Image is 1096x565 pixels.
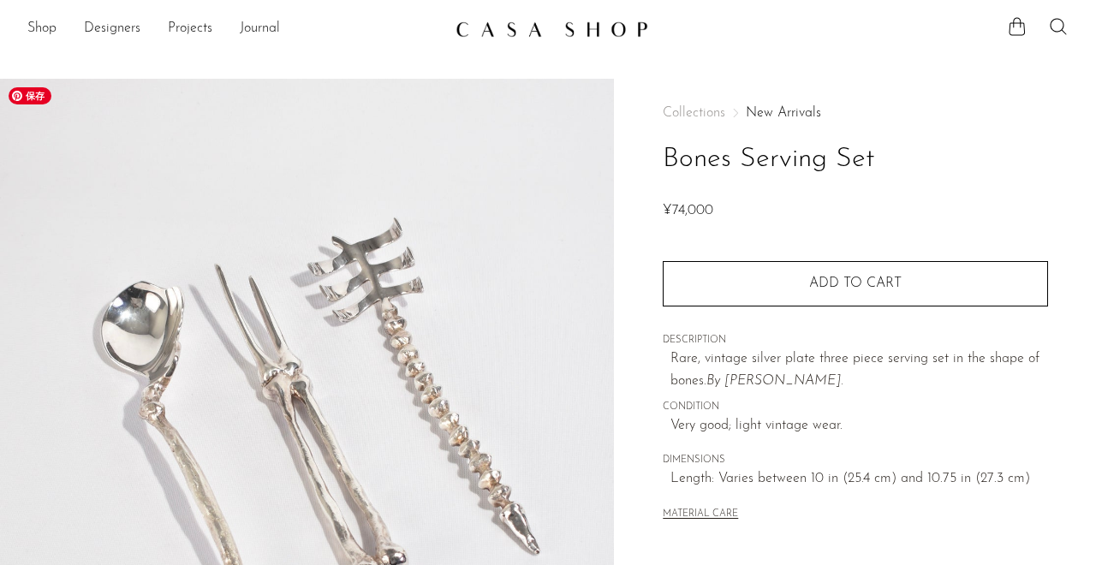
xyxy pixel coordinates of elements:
[746,106,821,120] a: New Arrivals
[663,333,1048,348] span: DESCRIPTION
[670,352,1039,388] span: Rare, vintage silver plate three piece serving set in the shape of bones.
[663,138,1048,181] h1: Bones Serving Set
[663,106,725,120] span: Collections
[809,277,902,290] span: Add to cart
[670,468,1048,491] span: Length: Varies between 10 in (25.4 cm) and 10.75 in (27.3 cm)
[670,415,1048,437] span: Very good; light vintage wear.
[841,374,843,388] em: .
[168,18,212,40] a: Projects
[27,18,57,40] a: Shop
[663,508,738,521] button: MATERIAL CARE
[27,15,442,44] ul: NEW HEADER MENU
[27,15,442,44] nav: Desktop navigation
[663,261,1048,306] button: Add to cart
[724,374,841,388] em: [PERSON_NAME]
[663,400,1048,415] span: CONDITION
[663,204,713,217] span: ¥74,000
[706,374,720,388] em: By
[240,18,280,40] a: Journal
[663,453,1048,468] span: DIMENSIONS
[663,106,1048,120] nav: Breadcrumbs
[84,18,140,40] a: Designers
[9,87,51,104] span: 保存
